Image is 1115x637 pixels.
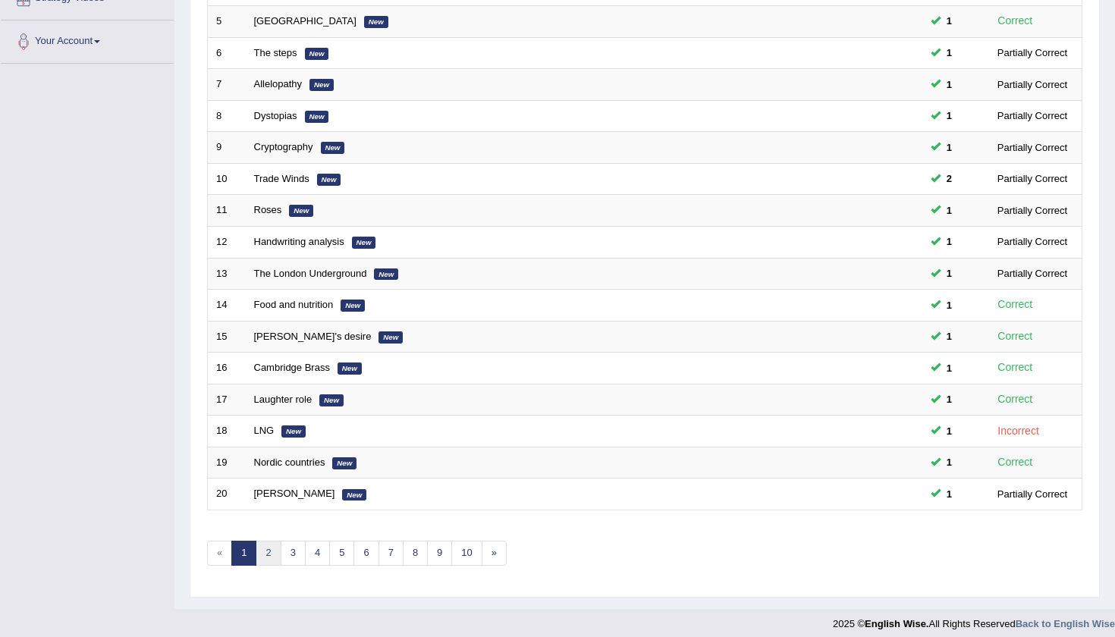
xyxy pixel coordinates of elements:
[991,359,1039,376] div: Correct
[332,457,356,469] em: New
[309,79,334,91] em: New
[341,300,365,312] em: New
[281,425,306,438] em: New
[254,15,356,27] a: [GEOGRAPHIC_DATA]
[254,394,313,405] a: Laughter role
[254,268,367,279] a: The London Underground
[941,328,958,344] span: You can still take this question
[254,141,313,152] a: Cryptography
[991,77,1073,93] div: Partially Correct
[208,447,246,479] td: 19
[254,331,372,342] a: [PERSON_NAME]'s desire
[991,171,1073,187] div: Partially Correct
[991,328,1039,345] div: Correct
[317,174,341,186] em: New
[254,78,303,89] a: Allelopathy
[991,140,1073,155] div: Partially Correct
[305,48,329,60] em: New
[451,541,482,566] a: 10
[305,111,329,123] em: New
[207,541,232,566] span: «
[991,391,1039,408] div: Correct
[1016,618,1115,629] a: Back to English Wise
[208,132,246,164] td: 9
[352,237,376,249] em: New
[254,362,330,373] a: Cambridge Brass
[208,163,246,195] td: 10
[374,268,398,281] em: New
[941,391,958,407] span: You can still take this question
[342,489,366,501] em: New
[991,422,1045,440] div: Incorrect
[208,290,246,322] td: 14
[254,204,282,215] a: Roses
[254,236,344,247] a: Handwriting analysis
[208,479,246,510] td: 20
[254,425,275,436] a: LNG
[231,541,256,566] a: 1
[281,541,306,566] a: 3
[289,205,313,217] em: New
[941,423,958,439] span: You can still take this question
[208,321,246,353] td: 15
[991,296,1039,313] div: Correct
[941,265,958,281] span: You can still take this question
[208,6,246,38] td: 5
[991,12,1039,30] div: Correct
[208,195,246,227] td: 11
[329,541,354,566] a: 5
[208,226,246,258] td: 12
[256,541,281,566] a: 2
[364,16,388,28] em: New
[941,77,958,93] span: You can still take this question
[254,173,309,184] a: Trade Winds
[991,234,1073,249] div: Partially Correct
[254,488,335,499] a: [PERSON_NAME]
[482,541,507,566] a: »
[338,362,362,375] em: New
[991,45,1073,61] div: Partially Correct
[1,20,174,58] a: Your Account
[254,110,297,121] a: Dystopias
[208,416,246,447] td: 18
[941,202,958,218] span: You can still take this question
[208,353,246,384] td: 16
[991,108,1073,124] div: Partially Correct
[208,100,246,132] td: 8
[941,454,958,470] span: You can still take this question
[991,486,1073,502] div: Partially Correct
[208,258,246,290] td: 13
[941,171,958,187] span: You can still take this question
[208,384,246,416] td: 17
[208,37,246,69] td: 6
[991,265,1073,281] div: Partially Correct
[941,297,958,313] span: You can still take this question
[254,299,334,310] a: Food and nutrition
[378,541,404,566] a: 7
[865,618,928,629] strong: English Wise.
[991,453,1039,471] div: Correct
[403,541,428,566] a: 8
[941,13,958,29] span: You can still take this question
[321,142,345,154] em: New
[378,331,403,344] em: New
[941,108,958,124] span: You can still take this question
[991,202,1073,218] div: Partially Correct
[353,541,378,566] a: 6
[941,234,958,249] span: You can still take this question
[254,457,325,468] a: Nordic countries
[941,360,958,376] span: You can still take this question
[254,47,297,58] a: The steps
[941,140,958,155] span: You can still take this question
[208,69,246,101] td: 7
[833,609,1115,631] div: 2025 © All Rights Reserved
[941,486,958,502] span: You can still take this question
[941,45,958,61] span: You can still take this question
[305,541,330,566] a: 4
[319,394,344,406] em: New
[427,541,452,566] a: 9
